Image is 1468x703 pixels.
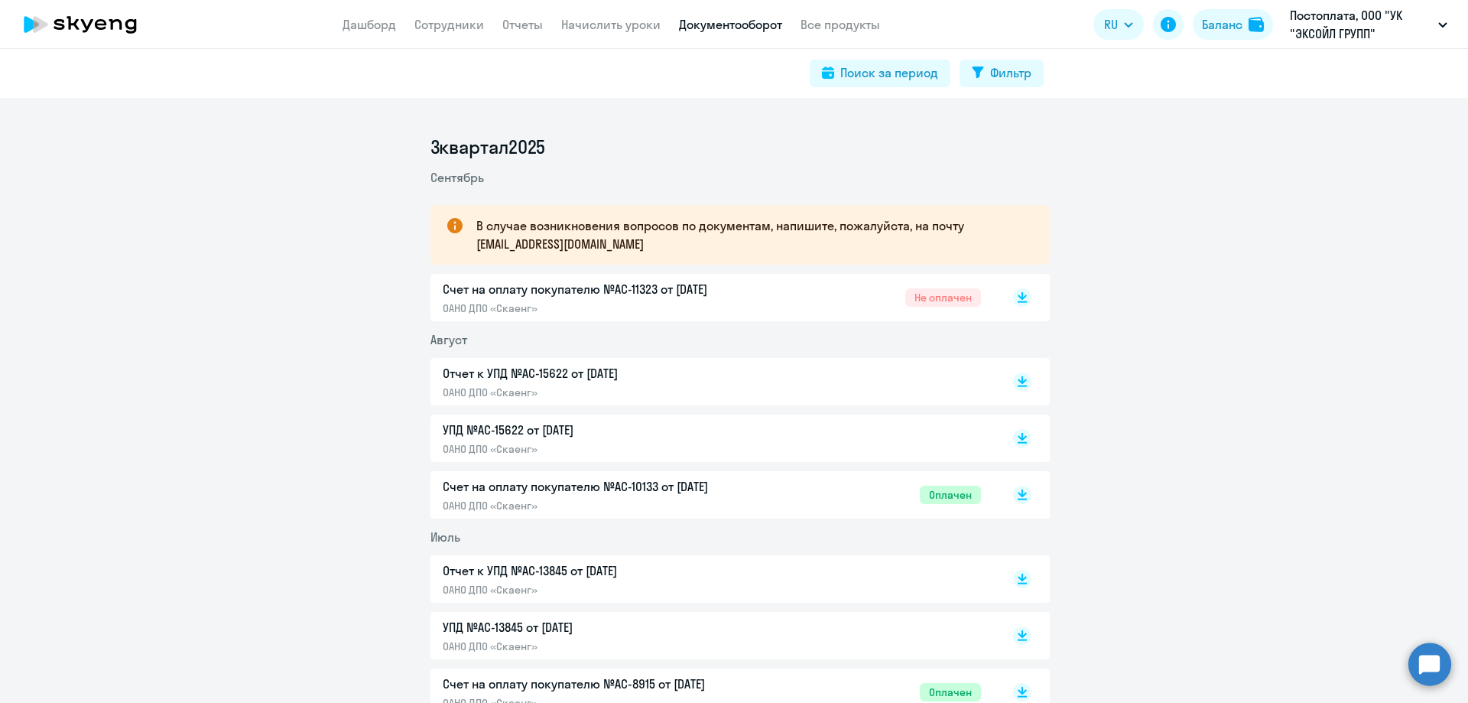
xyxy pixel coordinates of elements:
p: УПД №AC-13845 от [DATE] [443,618,764,636]
span: Июль [430,529,460,545]
span: RU [1104,15,1118,34]
p: Счет на оплату покупателю №AC-8915 от [DATE] [443,675,764,693]
div: Фильтр [990,63,1031,82]
li: 3 квартал 2025 [430,135,1050,159]
button: Фильтр [960,60,1044,87]
span: Оплачен [920,486,981,504]
p: Счет на оплату покупателю №AC-11323 от [DATE] [443,280,764,298]
p: ОАНО ДПО «Скаенг» [443,301,764,315]
span: Август [430,332,467,347]
a: Все продукты [801,17,880,32]
span: Оплачен [920,683,981,701]
a: УПД №AC-15622 от [DATE]ОАНО ДПО «Скаенг» [443,421,981,456]
button: RU [1093,9,1144,40]
p: Счет на оплату покупателю №AC-10133 от [DATE] [443,477,764,496]
p: ОАНО ДПО «Скаенг» [443,583,764,597]
p: ОАНО ДПО «Скаенг» [443,640,764,653]
button: Поиск за период [810,60,950,87]
p: ОАНО ДПО «Скаенг» [443,499,764,513]
p: Отчет к УПД №AC-13845 от [DATE] [443,561,764,580]
a: УПД №AC-13845 от [DATE]ОАНО ДПО «Скаенг» [443,618,981,653]
a: Сотрудники [414,17,484,32]
p: Постоплата, ООО "УК "ЭКСОЙЛ ГРУПП" [1290,6,1432,43]
p: В случае возникновения вопросов по документам, напишите, пожалуйста, на почту [EMAIL_ADDRESS][DOM... [476,216,1022,253]
button: Постоплата, ООО "УК "ЭКСОЙЛ ГРУПП" [1282,6,1455,43]
a: Документооборот [679,17,782,32]
button: Балансbalance [1193,9,1273,40]
p: ОАНО ДПО «Скаенг» [443,386,764,399]
a: Отчет к УПД №AC-15622 от [DATE]ОАНО ДПО «Скаенг» [443,364,981,399]
p: УПД №AC-15622 от [DATE] [443,421,764,439]
a: Счет на оплату покупателю №AC-11323 от [DATE]ОАНО ДПО «Скаенг»Не оплачен [443,280,981,315]
span: Не оплачен [905,288,981,307]
img: balance [1249,17,1264,32]
p: ОАНО ДПО «Скаенг» [443,442,764,456]
div: Баланс [1202,15,1242,34]
p: Отчет к УПД №AC-15622 от [DATE] [443,364,764,382]
span: Сентябрь [430,170,484,185]
a: Начислить уроки [561,17,661,32]
a: Отчеты [502,17,543,32]
div: Поиск за период [840,63,938,82]
a: Отчет к УПД №AC-13845 от [DATE]ОАНО ДПО «Скаенг» [443,561,981,597]
a: Дашборд [343,17,396,32]
a: Счет на оплату покупателю №AC-10133 от [DATE]ОАНО ДПО «Скаенг»Оплачен [443,477,981,513]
